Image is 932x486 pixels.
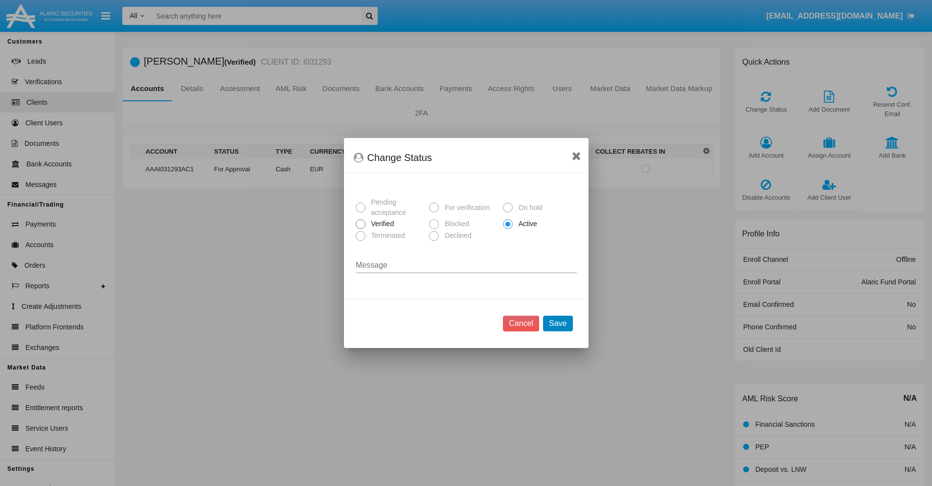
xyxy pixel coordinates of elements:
[439,231,474,241] span: Declined
[543,316,572,331] button: Save
[365,231,408,241] span: Terminated
[365,197,426,218] span: Pending acceptance
[513,219,540,229] span: Active
[439,219,472,229] span: Blocked
[354,150,579,165] div: Change Status
[503,316,539,331] button: Cancel
[513,203,545,213] span: On hold
[365,219,397,229] span: Verified
[439,203,492,213] span: For verification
